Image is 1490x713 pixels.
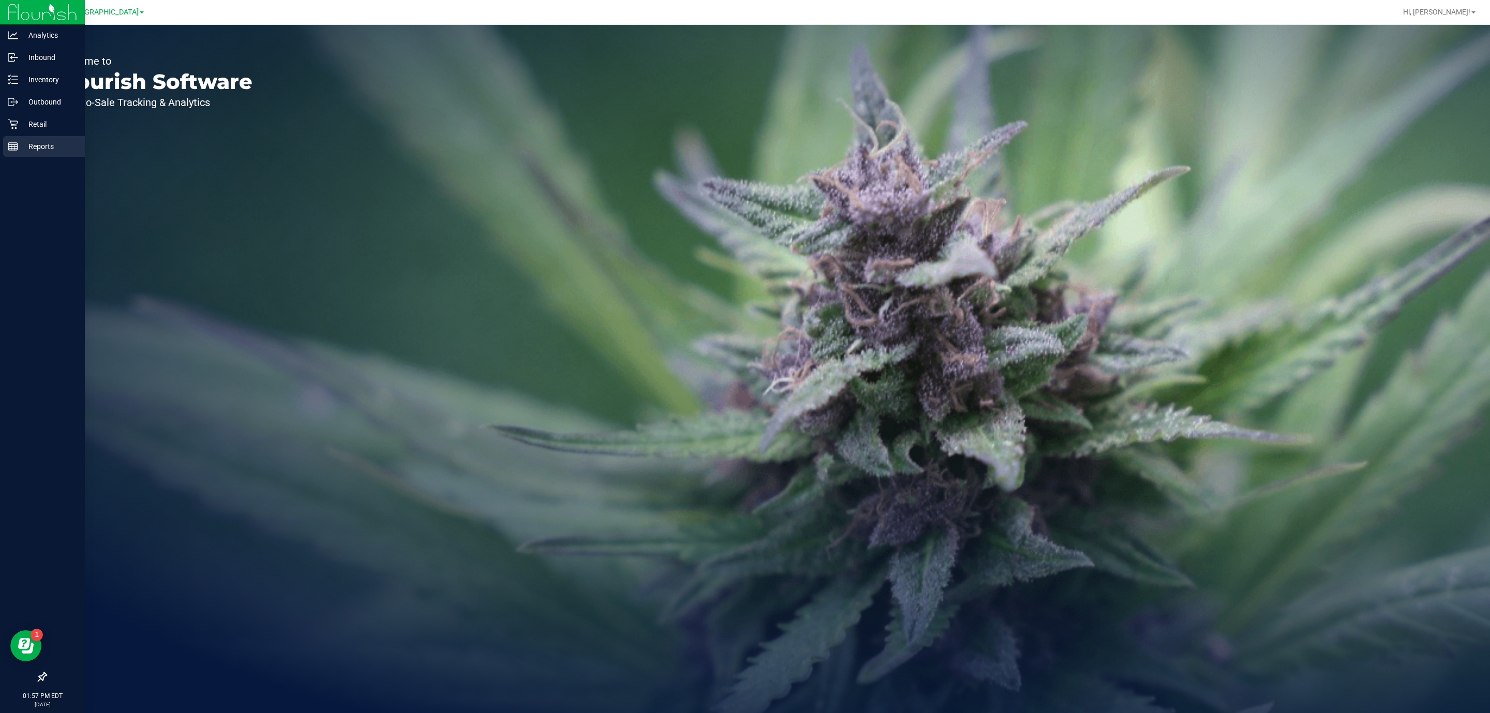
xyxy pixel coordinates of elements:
[18,140,80,153] p: Reports
[56,71,252,92] p: Flourish Software
[8,141,18,152] inline-svg: Reports
[5,691,80,701] p: 01:57 PM EDT
[18,29,80,41] p: Analytics
[1403,8,1470,16] span: Hi, [PERSON_NAME]!
[8,119,18,129] inline-svg: Retail
[8,97,18,107] inline-svg: Outbound
[18,118,80,130] p: Retail
[5,701,80,708] p: [DATE]
[18,73,80,86] p: Inventory
[8,75,18,85] inline-svg: Inventory
[68,8,139,17] span: [GEOGRAPHIC_DATA]
[56,97,252,108] p: Seed-to-Sale Tracking & Analytics
[18,96,80,108] p: Outbound
[56,56,252,66] p: Welcome to
[8,30,18,40] inline-svg: Analytics
[8,52,18,63] inline-svg: Inbound
[31,629,43,641] iframe: Resource center unread badge
[18,51,80,64] p: Inbound
[10,630,41,661] iframe: Resource center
